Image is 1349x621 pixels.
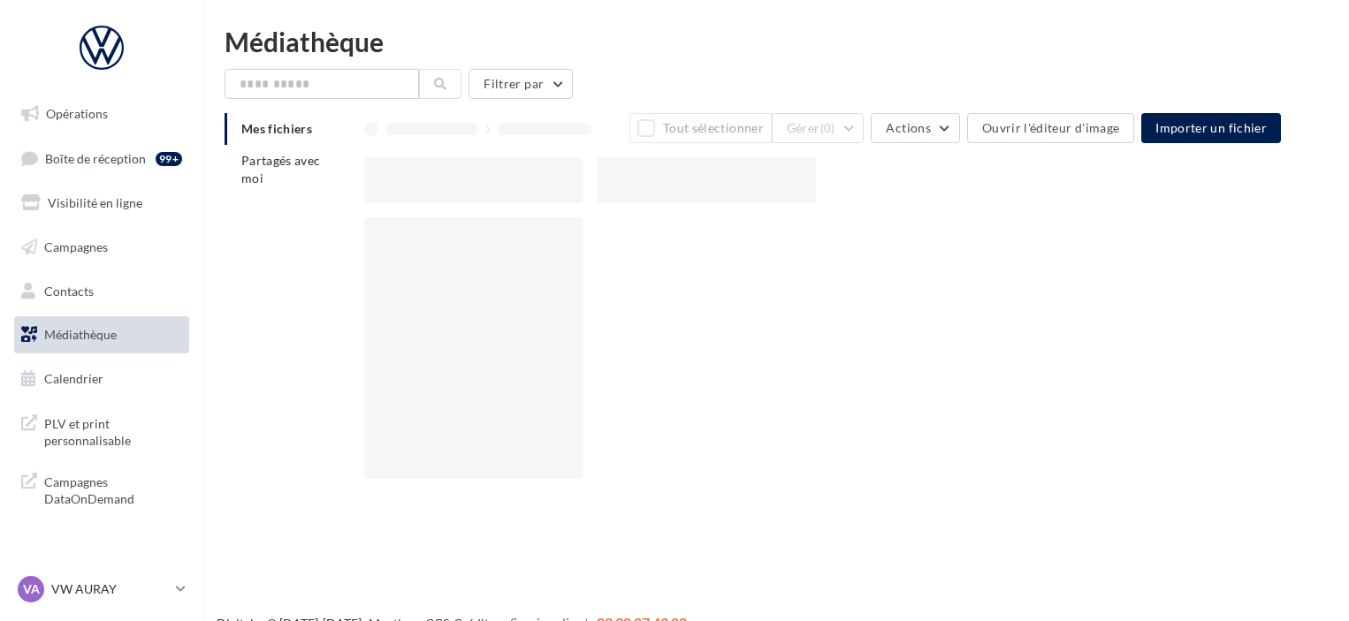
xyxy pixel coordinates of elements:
a: Campagnes [11,229,193,266]
span: Partagés avec moi [241,153,321,186]
span: Calendrier [44,371,103,386]
div: 99+ [156,152,182,166]
a: Visibilité en ligne [11,185,193,222]
button: Importer un fichier [1141,113,1281,143]
button: Gérer(0) [772,113,865,143]
span: Contacts [44,283,94,298]
p: VW AURAY [51,580,169,598]
span: Campagnes [44,239,108,254]
a: VA VW AURAY [14,572,189,606]
a: Contacts [11,273,193,310]
span: Opérations [46,106,108,121]
span: Boîte de réception [45,150,146,165]
span: PLV et print personnalisable [44,412,182,450]
button: Filtrer par [469,69,573,99]
span: Mes fichiers [241,121,312,136]
span: Médiathèque [44,327,117,342]
button: Actions [871,113,959,143]
span: Importer un fichier [1155,120,1267,135]
span: Visibilité en ligne [48,195,142,210]
a: Médiathèque [11,316,193,353]
a: Boîte de réception99+ [11,140,193,178]
a: Campagnes DataOnDemand [11,463,193,515]
div: Médiathèque [225,28,1328,55]
a: Opérations [11,95,193,133]
a: Calendrier [11,360,193,398]
button: Tout sélectionner [629,113,771,143]
span: Campagnes DataOnDemand [44,470,182,508]
span: (0) [820,121,835,135]
button: Ouvrir l'éditeur d'image [967,113,1134,143]
span: VA [23,580,40,598]
span: Actions [886,120,930,135]
a: PLV et print personnalisable [11,405,193,457]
